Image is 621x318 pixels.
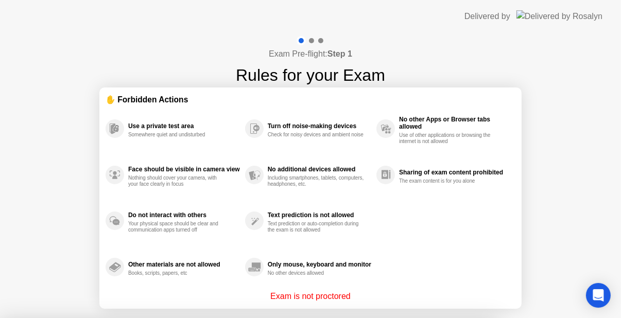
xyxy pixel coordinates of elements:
div: ✋ Forbidden Actions [106,94,515,105]
div: Somewhere quiet and undisturbed [128,132,226,138]
b: Step 1 [327,49,352,58]
div: No other Apps or Browser tabs allowed [399,116,510,130]
div: Nothing should cover your camera, with your face clearly in focus [128,175,226,187]
div: Text prediction is not allowed [268,211,371,219]
p: Exam is not proctored [270,290,351,303]
div: Including smartphones, tablets, computers, headphones, etc. [268,175,365,187]
div: The exam content is for you alone [399,178,496,184]
div: Do not interact with others [128,211,240,219]
h1: Rules for your Exam [236,63,385,87]
div: No other devices allowed [268,270,365,276]
div: Other materials are not allowed [128,261,240,268]
div: Delivered by [464,10,510,23]
div: Open Intercom Messenger [586,283,611,308]
div: Turn off noise-making devices [268,122,371,130]
h4: Exam Pre-flight: [269,48,352,60]
div: Face should be visible in camera view [128,166,240,173]
img: Delivered by Rosalyn [516,10,602,22]
div: Books, scripts, papers, etc [128,270,226,276]
div: No additional devices allowed [268,166,371,173]
div: Check for noisy devices and ambient noise [268,132,365,138]
div: Sharing of exam content prohibited [399,169,510,176]
div: Text prediction or auto-completion during the exam is not allowed [268,221,365,233]
div: Use of other applications or browsing the internet is not allowed [399,132,496,145]
div: Use a private test area [128,122,240,130]
div: Your physical space should be clear and communication apps turned off [128,221,226,233]
div: Only mouse, keyboard and monitor [268,261,371,268]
